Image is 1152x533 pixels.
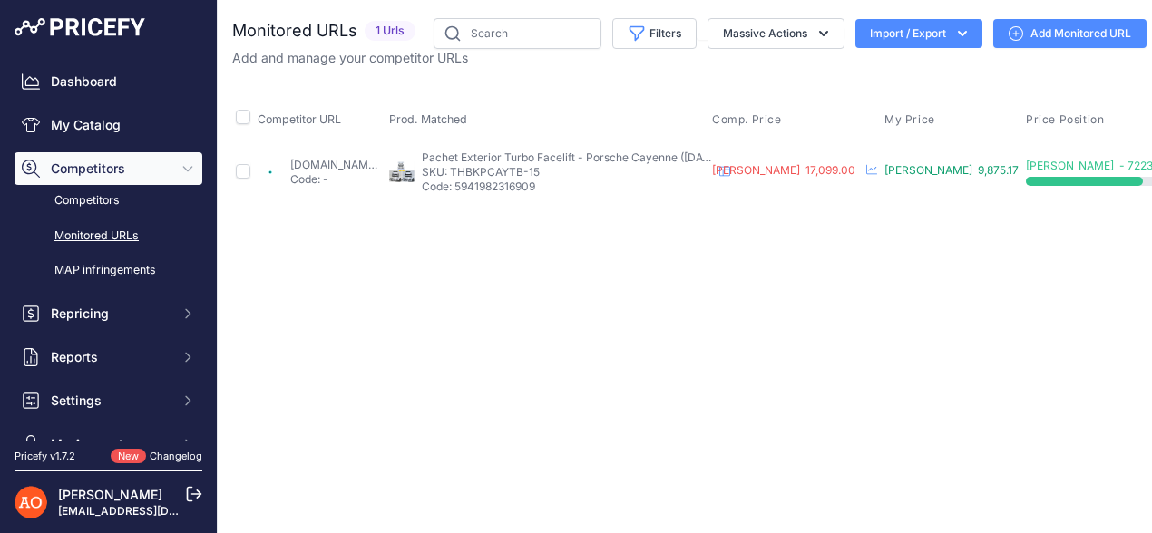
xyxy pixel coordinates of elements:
span: Prod. Matched [389,112,467,126]
span: Settings [51,392,170,410]
button: Filters [612,18,697,49]
span: Repricing [51,305,170,323]
p: Add and manage your competitor URLs [232,49,468,67]
h2: Monitored URLs [232,18,357,44]
p: Code: 5941982316909 [422,179,712,194]
a: Monitored URLs [15,220,202,252]
button: Repricing [15,297,202,330]
a: MAP infringements [15,255,202,286]
span: Competitor URL [258,112,341,126]
span: Reports [51,348,170,366]
span: [PERSON_NAME] 17,099.00 [712,163,855,177]
span: Price Position [1026,112,1104,127]
div: Pricefy v1.7.2 [15,449,75,464]
a: My Catalog [15,109,202,141]
button: My Price [884,112,939,127]
button: Comp. Price [712,112,786,127]
a: Dashboard [15,65,202,98]
span: [PERSON_NAME] 9,875.17 [884,163,1019,177]
span: 1 Urls [365,21,415,42]
a: Competitors [15,185,202,217]
button: Price Position [1026,112,1108,127]
input: Search [434,18,601,49]
a: [EMAIL_ADDRESS][DOMAIN_NAME] [58,504,248,518]
span: Comp. Price [712,112,782,127]
a: Changelog [150,450,202,462]
button: Reports [15,341,202,373]
span: Pachet Exterior Turbo Facelift - Porsche Cayenne ([DATE]-[DATE]) [422,150,764,164]
span: My Account [51,435,170,453]
img: Pricefy Logo [15,18,145,36]
span: Competitors [51,160,170,178]
button: Settings [15,384,202,417]
button: Massive Actions [708,18,844,49]
a: [PERSON_NAME] [58,487,162,502]
button: Competitors [15,152,202,185]
a: Add Monitored URL [993,19,1147,48]
button: My Account [15,428,202,460]
p: Code: - [290,172,382,187]
span: My Price [884,112,935,127]
p: SKU: THBKPCAYTB-15 [422,165,712,179]
span: New [111,449,146,464]
button: Import / Export [855,19,982,48]
a: [DOMAIN_NAME][URL] [290,158,407,171]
